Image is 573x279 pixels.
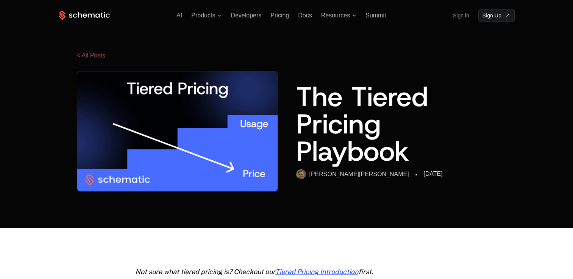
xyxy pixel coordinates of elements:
img: Tiered Pricing [77,71,278,191]
a: Pricing [270,12,289,19]
a: Summit [365,12,386,19]
a: [object Object] [478,9,515,22]
a: Tiered Pricing Introduction [275,268,358,276]
span: Not sure what tiered pricing is? Checkout our [135,268,275,276]
span: Products [191,12,215,19]
a: Docs [298,12,312,19]
img: Ryan Echternacht [296,169,306,179]
a: AI [176,12,182,19]
span: The Tiered Pricing Playbook [296,79,428,169]
a: < All Posts [77,52,105,59]
span: Sign Up [482,12,501,19]
div: [PERSON_NAME] [PERSON_NAME] [309,170,409,179]
div: · [415,169,418,180]
div: [DATE] [423,169,442,178]
a: Developers [231,12,261,19]
span: Resources [321,12,350,19]
a: Sign in [453,9,469,22]
span: first. [358,268,373,276]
